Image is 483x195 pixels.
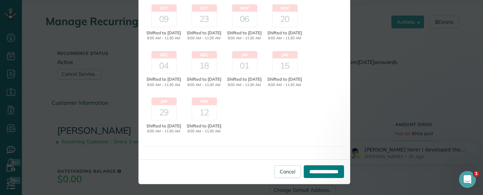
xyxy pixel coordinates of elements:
header: Oct [152,5,176,12]
header: Jan [232,51,257,58]
span: Shifted to [DATE] [225,76,264,82]
span: 1 [473,171,479,177]
header: Dec [192,51,217,58]
iframe: Intercom live chat [459,171,476,188]
span: Shifted to [DATE] [145,30,183,36]
header: Feb [192,98,217,105]
div: 06 [232,12,257,27]
div: message notification from Alexandre, 3h ago. Alex here! I developed the software you're currently... [3,15,139,38]
span: Shifted to [DATE] [145,76,183,82]
span: Shifted to [DATE] [185,76,223,82]
a: Cancel [274,165,301,178]
span: 9:00 AM - 11:30 AM [266,82,304,88]
p: Message from Alexandre, sent 3h ago [23,27,130,34]
span: 9:00 AM - 11:30 AM [145,36,183,41]
span: 9:00 AM - 11:30 AM [225,36,264,41]
span: Shifted to [DATE] [185,30,223,36]
div: 09 [152,12,176,27]
div: 20 [273,12,297,27]
span: Shifted to [DATE] [145,123,183,129]
span: 9:00 AM - 11:30 AM [225,82,264,88]
span: Shifted to [DATE] [225,30,264,36]
header: Dec [152,51,176,58]
div: 18 [192,58,217,73]
span: 9:00 AM - 11:30 AM [185,36,223,41]
span: 9:00 AM - 11:30 AM [185,82,223,88]
p: [PERSON_NAME] here! I developed the software you're currently trialing (though I have help now!) ... [23,20,130,27]
div: 23 [192,12,217,27]
header: Oct [192,5,217,12]
header: Jan [273,51,297,58]
header: Jan [152,98,176,105]
header: Nov [232,5,257,12]
div: 29 [152,105,176,120]
img: Profile image for Alexandre [8,21,19,33]
span: 9:00 AM - 11:30 AM [266,36,304,41]
span: 9:00 AM - 11:30 AM [145,82,183,88]
span: 9:00 AM - 11:30 AM [185,129,223,134]
span: 9:00 AM - 11:30 AM [145,129,183,134]
span: Shifted to [DATE] [266,76,304,82]
div: 12 [192,105,217,120]
div: 15 [273,58,297,73]
span: Shifted to [DATE] [266,30,304,36]
header: Nov [273,5,297,12]
span: Shifted to [DATE] [185,123,223,129]
div: 01 [232,58,257,73]
div: 04 [152,58,176,73]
